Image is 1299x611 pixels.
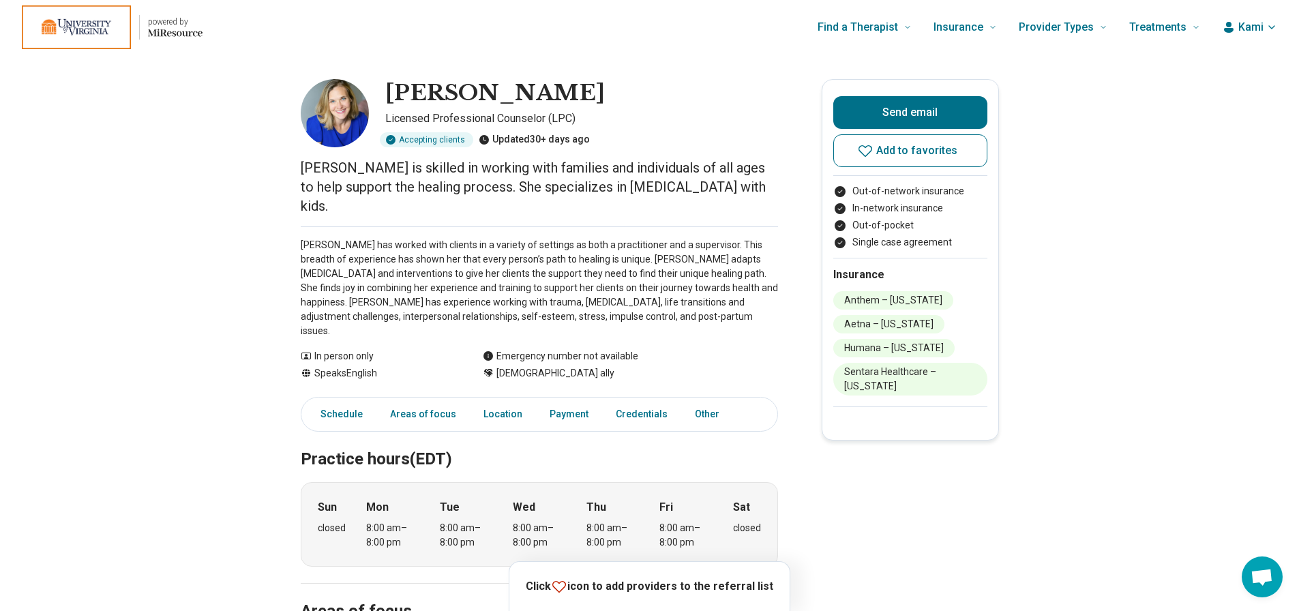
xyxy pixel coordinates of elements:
[687,400,736,428] a: Other
[833,96,987,129] button: Send email
[833,184,987,198] li: Out-of-network insurance
[733,521,761,535] div: closed
[659,521,712,550] div: 8:00 am – 8:00 pm
[833,218,987,233] li: Out-of-pocket
[833,291,953,310] li: Anthem – [US_STATE]
[934,18,983,37] span: Insurance
[380,132,473,147] div: Accepting clients
[833,201,987,215] li: In-network insurance
[876,145,958,156] span: Add to favorites
[366,521,419,550] div: 8:00 am – 8:00 pm
[586,499,606,516] strong: Thu
[385,110,778,127] p: Licensed Professional Counselor (LPC)
[479,132,590,147] div: Updated 30+ days ago
[833,184,987,250] ul: Payment options
[1238,19,1264,35] span: Kami
[833,134,987,167] button: Add to favorites
[301,79,369,147] img: Tessa Cramer, Licensed Professional Counselor (LPC)
[513,521,565,550] div: 8:00 am – 8:00 pm
[586,521,639,550] div: 8:00 am – 8:00 pm
[833,363,987,396] li: Sentara Healthcare – [US_STATE]
[148,16,203,27] p: powered by
[1222,19,1277,35] button: Kami
[483,349,638,363] div: Emergency number not available
[526,578,773,595] p: Click icon to add providers to the referral list
[318,499,337,516] strong: Sun
[659,499,673,516] strong: Fri
[366,499,389,516] strong: Mon
[1019,18,1094,37] span: Provider Types
[385,79,605,108] h1: [PERSON_NAME]
[833,315,944,333] li: Aetna – [US_STATE]
[475,400,531,428] a: Location
[833,235,987,250] li: Single case agreement
[301,238,778,338] p: [PERSON_NAME] has worked with clients in a variety of settings as both a practitioner and a super...
[301,349,456,363] div: In person only
[818,18,898,37] span: Find a Therapist
[301,158,778,215] p: [PERSON_NAME] is skilled in working with families and individuals of all ages to help support the...
[1129,18,1186,37] span: Treatments
[301,415,778,471] h2: Practice hours (EDT)
[301,366,456,381] div: Speaks English
[440,521,492,550] div: 8:00 am – 8:00 pm
[440,499,460,516] strong: Tue
[513,499,535,516] strong: Wed
[833,339,955,357] li: Humana – [US_STATE]
[833,267,987,283] h2: Insurance
[22,5,203,49] a: Home page
[608,400,676,428] a: Credentials
[541,400,597,428] a: Payment
[304,400,371,428] a: Schedule
[382,400,464,428] a: Areas of focus
[1242,556,1283,597] div: Open chat
[733,499,750,516] strong: Sat
[496,366,614,381] span: [DEMOGRAPHIC_DATA] ally
[301,482,778,567] div: When does the program meet?
[318,521,346,535] div: closed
